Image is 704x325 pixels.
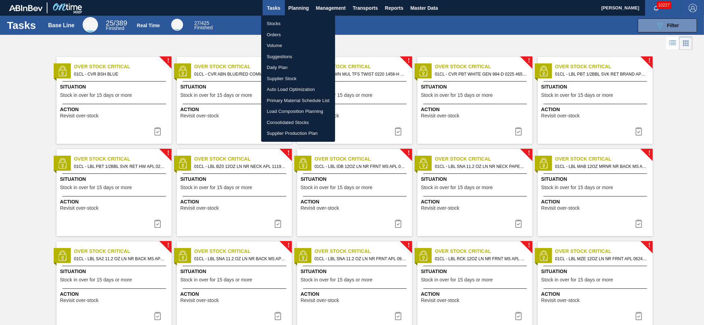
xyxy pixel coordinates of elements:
a: Stocks [261,18,335,29]
a: Suggestions [261,51,335,62]
a: Auto Load Optimization [261,84,335,95]
a: Daily Plan [261,62,335,73]
a: Consolidated Stocks [261,117,335,128]
a: Primary Material Schedule List [261,95,335,106]
a: Supplier Production Plan [261,128,335,139]
a: Orders [261,29,335,40]
a: Load Composition Planning [261,106,335,117]
a: Volume [261,40,335,51]
a: Supplier Stock [261,73,335,84]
